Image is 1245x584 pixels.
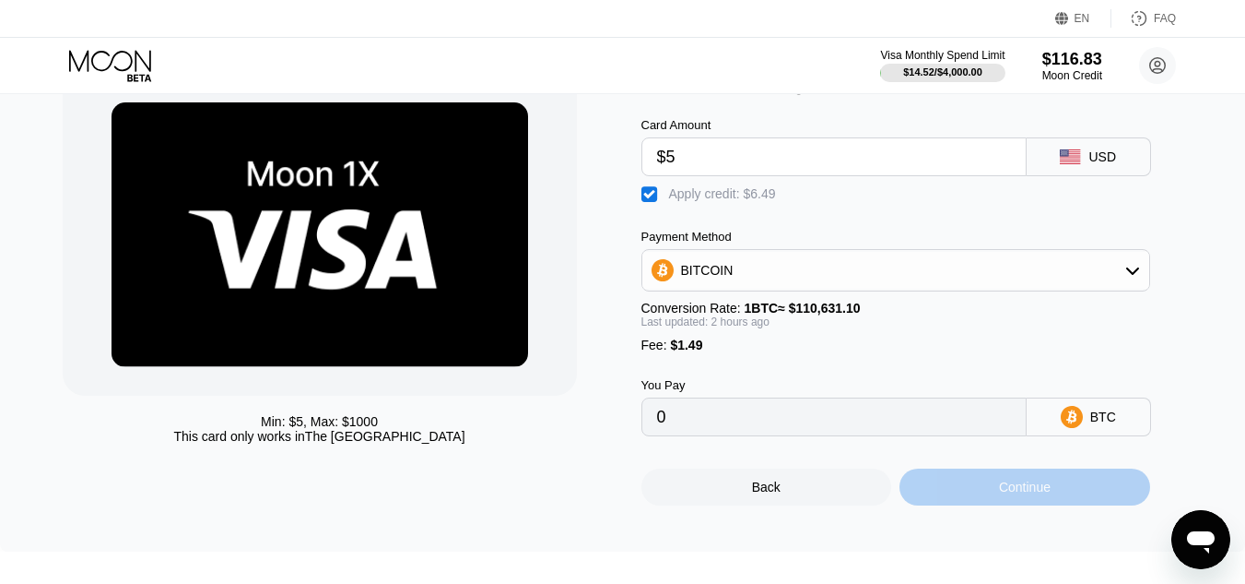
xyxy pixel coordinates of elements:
[641,338,1150,352] div: Fee :
[173,429,464,444] div: This card only works in The [GEOGRAPHIC_DATA]
[1088,149,1116,164] div: USD
[903,66,982,77] div: $14.52 / $4,000.00
[641,118,1027,132] div: Card Amount
[745,301,861,316] span: 1 BTC ≈ $110,631.10
[641,301,1150,316] div: Conversion Rate:
[1075,12,1090,25] div: EN
[641,230,1150,244] div: Payment Method
[1111,9,1176,28] div: FAQ
[1171,510,1230,569] iframe: Button to launch messaging window
[1055,9,1111,28] div: EN
[1042,50,1102,69] div: $116.83
[261,414,378,429] div: Min: $ 5 , Max: $ 1000
[752,480,781,495] div: Back
[1042,69,1102,82] div: Moon Credit
[641,316,1150,328] div: Last updated: 2 hours ago
[880,49,1004,62] div: Visa Monthly Spend Limit
[1154,12,1176,25] div: FAQ
[642,252,1149,289] div: BITCOIN
[1090,410,1116,424] div: BTC
[999,480,1051,495] div: Continue
[657,138,1011,175] input: $0.00
[641,469,892,506] div: Back
[669,186,776,201] div: Apply credit: $6.49
[681,263,734,278] div: BITCOIN
[1042,50,1102,82] div: $116.83Moon Credit
[880,49,1004,82] div: Visa Monthly Spend Limit$14.52/$4,000.00
[899,469,1150,506] div: Continue
[641,378,1027,392] div: You Pay
[641,185,660,204] div: 
[670,338,702,352] span: $1.49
